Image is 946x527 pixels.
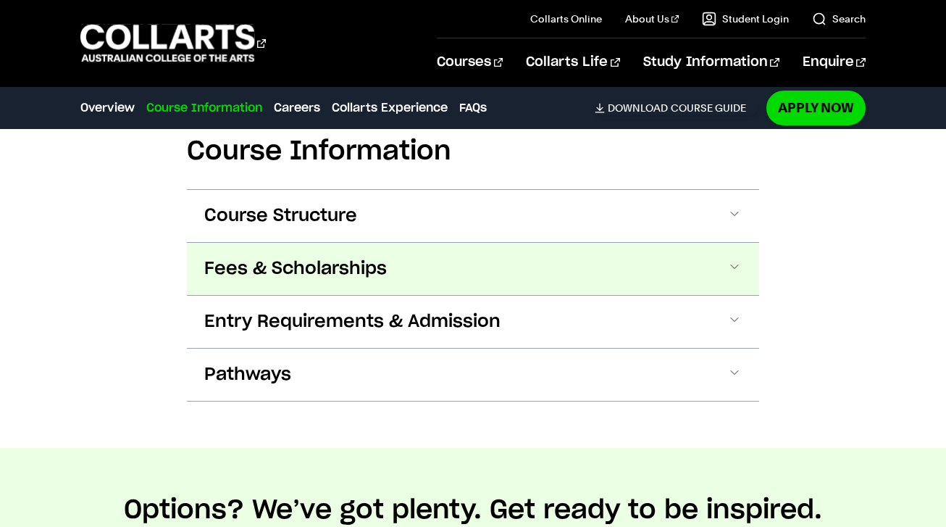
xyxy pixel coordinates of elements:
span: Fees & Scholarships [204,257,387,281]
a: Courses [437,38,503,86]
a: Collarts Life [526,38,619,86]
button: Entry Requirements & Admission [187,296,759,348]
a: FAQs [459,99,487,117]
div: Go to homepage [80,22,266,64]
h2: Options? We’ve got plenty. Get ready to be inspired. [124,494,822,526]
span: Course Structure [204,204,357,228]
span: Entry Requirements & Admission [204,310,501,333]
button: Course Structure [187,190,759,242]
a: Search [812,12,866,26]
button: Pathways [187,349,759,401]
a: Student Login [702,12,789,26]
a: Apply Now [766,91,866,125]
span: Pathways [204,363,291,386]
span: Download [608,101,668,115]
a: DownloadCourse Guide [595,101,758,115]
a: About Us [625,12,679,26]
a: Collarts Online [530,12,602,26]
a: Collarts Experience [332,99,448,117]
a: Enquire [803,38,866,86]
a: Course Information [146,99,262,117]
h2: Course Information [187,136,759,167]
a: Study Information [643,38,779,86]
button: Fees & Scholarships [187,243,759,295]
a: Overview [80,99,135,117]
a: Careers [274,99,320,117]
